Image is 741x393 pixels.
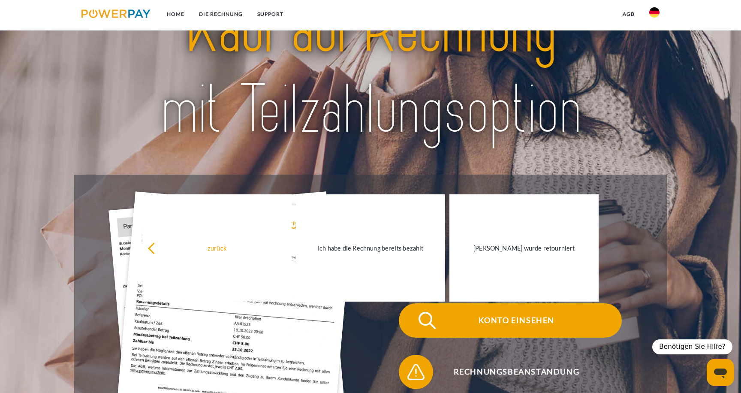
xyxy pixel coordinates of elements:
[399,355,622,389] button: Rechnungsbeanstandung
[81,9,151,18] img: logo-powerpay.svg
[455,242,593,254] div: [PERSON_NAME] wurde retourniert
[399,303,622,338] button: Konto einsehen
[649,7,660,18] img: de
[615,6,642,22] a: agb
[652,339,732,354] div: Benötigen Sie Hilfe?
[707,359,734,386] iframe: Schaltfläche zum Öffnen des Messaging-Fensters; Konversation läuft
[411,355,621,389] span: Rechnungsbeanstandung
[148,242,286,254] div: zurück
[192,6,250,22] a: DIE RECHNUNG
[411,303,621,338] span: Konto einsehen
[160,6,192,22] a: Home
[416,310,438,331] img: qb_search.svg
[405,361,427,383] img: qb_warning.svg
[250,6,291,22] a: SUPPORT
[301,242,440,254] div: Ich habe die Rechnung bereits bezahlt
